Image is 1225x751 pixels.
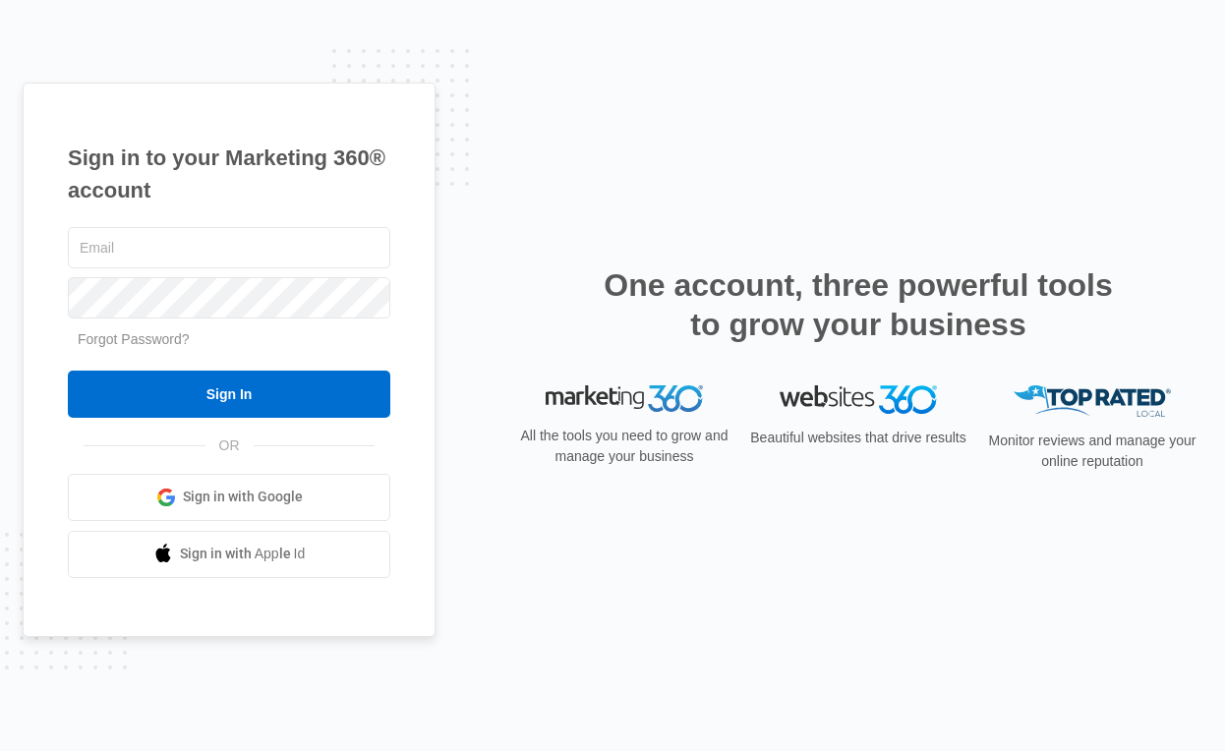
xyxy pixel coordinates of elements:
h1: Sign in to your Marketing 360® account [68,142,390,206]
a: Sign in with Google [68,474,390,521]
input: Email [68,227,390,268]
span: Sign in with Google [183,487,303,507]
img: Marketing 360 [546,385,703,413]
h2: One account, three powerful tools to grow your business [598,265,1119,344]
a: Forgot Password? [78,331,190,347]
p: All the tools you need to grow and manage your business [514,426,734,467]
a: Sign in with Apple Id [68,531,390,578]
img: Top Rated Local [1014,385,1171,418]
img: Websites 360 [780,385,937,414]
span: Sign in with Apple Id [180,544,306,564]
input: Sign In [68,371,390,418]
p: Monitor reviews and manage your online reputation [982,431,1202,472]
p: Beautiful websites that drive results [748,428,968,448]
span: OR [205,435,254,456]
